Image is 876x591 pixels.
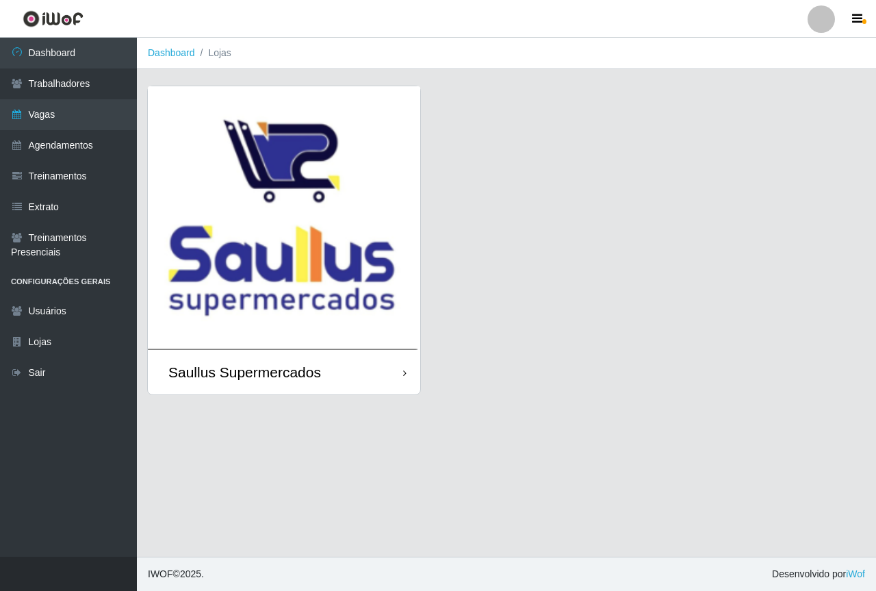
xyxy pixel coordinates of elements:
img: cardImg [148,86,420,350]
div: Saullus Supermercados [168,364,321,381]
nav: breadcrumb [137,38,876,69]
span: © 2025 . [148,567,204,581]
a: Saullus Supermercados [148,86,420,394]
span: Desenvolvido por [772,567,865,581]
img: CoreUI Logo [23,10,83,27]
a: Dashboard [148,47,195,58]
li: Lojas [195,46,231,60]
span: IWOF [148,568,173,579]
a: iWof [846,568,865,579]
